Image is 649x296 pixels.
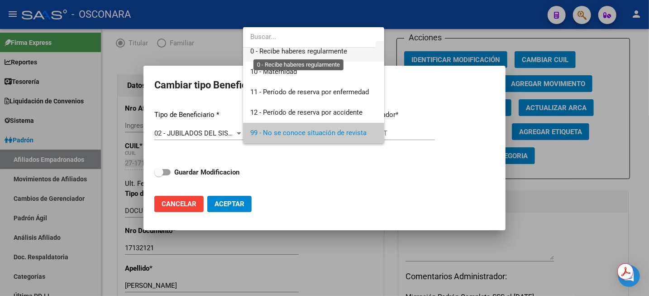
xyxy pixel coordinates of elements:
[250,129,367,137] span: 99 - No se conoce situación de revista
[250,108,363,116] span: 12 - Período de reserva por accidente
[250,47,347,55] span: 0 - Recibe haberes regularmente
[250,68,297,76] span: 10 - Maternidad
[243,27,376,47] input: dropdown search
[250,88,369,96] span: 11 - Período de reserva por enfermedad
